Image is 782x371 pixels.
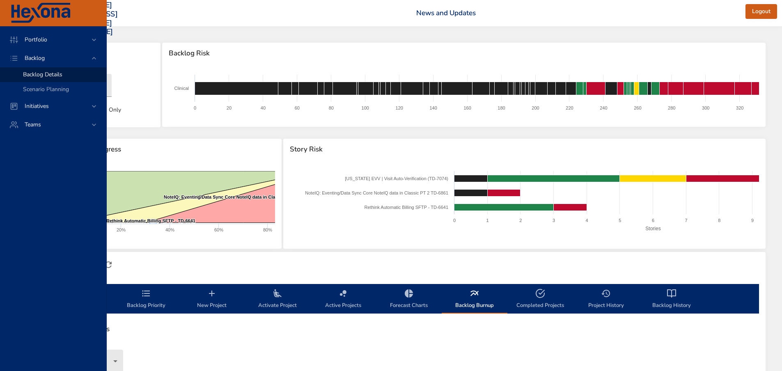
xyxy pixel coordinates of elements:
text: 180 [498,105,505,110]
text: 5 [619,218,621,223]
span: Active Project Progress [48,145,275,153]
span: Display Options [59,325,748,333]
text: 140 [429,105,437,110]
span: Logout [752,7,771,17]
span: Backlog Risk [169,49,759,57]
text: Clinical [174,86,188,91]
text: 0 [453,218,456,223]
text: Rethink Automatic Billing SFTP - TD-6641 [106,218,195,223]
text: NoteIQ: Eventing/Data Sync Core NoteIQ data in Classic PT 2 TD-6861 [164,195,314,199]
text: 120 [395,105,403,110]
text: [US_STATE] EVV | Visit Auto-Verification (TD-7074) [345,176,448,181]
text: 4 [585,218,588,223]
text: 40 [261,105,266,110]
span: Completed Projects [512,289,568,310]
text: 160 [463,105,471,110]
span: Initiatives [18,102,55,110]
span: Backlog History [644,289,699,310]
button: Logout [745,4,777,19]
text: 8 [718,218,720,223]
img: Hexona [10,3,71,23]
text: 6 [652,218,654,223]
text: 260 [634,105,641,110]
text: 80 [329,105,334,110]
span: Activate Project [250,289,305,310]
text: 2 [519,218,522,223]
span: Backlog Details [23,71,62,78]
text: 60 [295,105,300,110]
text: 40% [165,227,174,232]
span: Backlog Priority [118,289,174,310]
text: 200 [532,105,539,110]
text: 0 [194,105,196,110]
span: Story Risk [290,145,759,153]
button: Refresh Page [102,259,115,271]
text: 280 [668,105,675,110]
text: 60% [214,227,223,232]
text: 240 [600,105,607,110]
text: 100 [361,105,369,110]
div: backlog-tab [48,284,759,314]
text: 80% [263,227,272,232]
span: Teams [18,121,48,128]
text: 20 [227,105,232,110]
text: 20% [117,227,126,232]
text: Rethink Automatic Billing SFTP - TD-6641 [364,205,448,210]
text: 220 [566,105,573,110]
text: 3 [553,218,555,223]
text: 320 [736,105,743,110]
span: Portfolio [18,36,54,44]
text: 300 [702,105,709,110]
span: Backlog Burnup [447,289,502,310]
text: Stories [645,226,660,231]
span: Forecast Charts [381,289,437,310]
span: New Project [184,289,240,310]
text: 7 [685,218,687,223]
text: 1 [486,218,488,223]
text: NoteIQ: Eventing/Data Sync Core NoteIQ data in Classic PT 2 TD-6861 [305,190,448,195]
span: Backlog [18,54,51,62]
span: Active Projects [315,289,371,310]
a: News and Updates [416,8,476,18]
span: Project History [578,289,634,310]
span: Scenario Planning [23,85,69,93]
text: 9 [751,218,754,223]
